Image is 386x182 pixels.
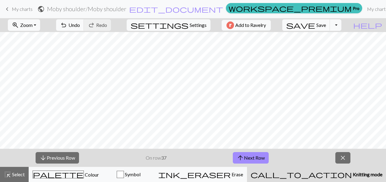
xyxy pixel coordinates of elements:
[286,21,315,29] span: save
[4,170,11,179] span: highlight_alt
[56,19,84,31] button: Undo
[129,5,223,13] span: edit_document
[251,170,352,179] span: call_to_action
[37,5,45,13] span: public
[353,21,382,29] span: help
[11,171,25,177] span: Select
[127,19,210,31] button: SettingsSettings
[12,21,19,29] span: zoom_in
[124,171,141,177] span: Symbol
[8,19,40,31] button: Zoom
[226,21,234,29] img: Ravelry
[339,154,346,162] span: close
[36,152,79,164] button: Previous Row
[237,154,244,162] span: arrow_upward
[12,6,33,12] span: My charts
[158,170,231,179] span: ink_eraser
[131,21,188,29] i: Settings
[47,5,126,12] h2: Moby shoulder / Moby shoulder
[4,5,11,13] span: keyboard_arrow_left
[247,167,386,182] button: Knitting mode
[84,172,99,177] span: Colour
[60,21,67,29] span: undo
[4,4,33,14] a: My charts
[226,3,362,13] a: Pro
[282,19,330,31] button: Save
[154,167,247,182] button: Erase
[229,4,352,12] span: workspace_premium
[190,21,207,29] span: Settings
[231,171,243,177] span: Erase
[222,20,271,31] button: Add to Ravelry
[161,155,166,161] strong: 37
[68,22,80,28] span: Undo
[233,152,269,164] button: Next Row
[33,170,84,179] span: palette
[316,22,326,28] span: Save
[20,22,33,28] span: Zoom
[29,167,103,182] button: Colour
[103,167,154,182] button: Symbol
[131,21,188,29] span: settings
[235,21,266,29] span: Add to Ravelry
[40,154,47,162] span: arrow_downward
[146,154,166,161] p: On row
[352,171,382,177] span: Knitting mode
